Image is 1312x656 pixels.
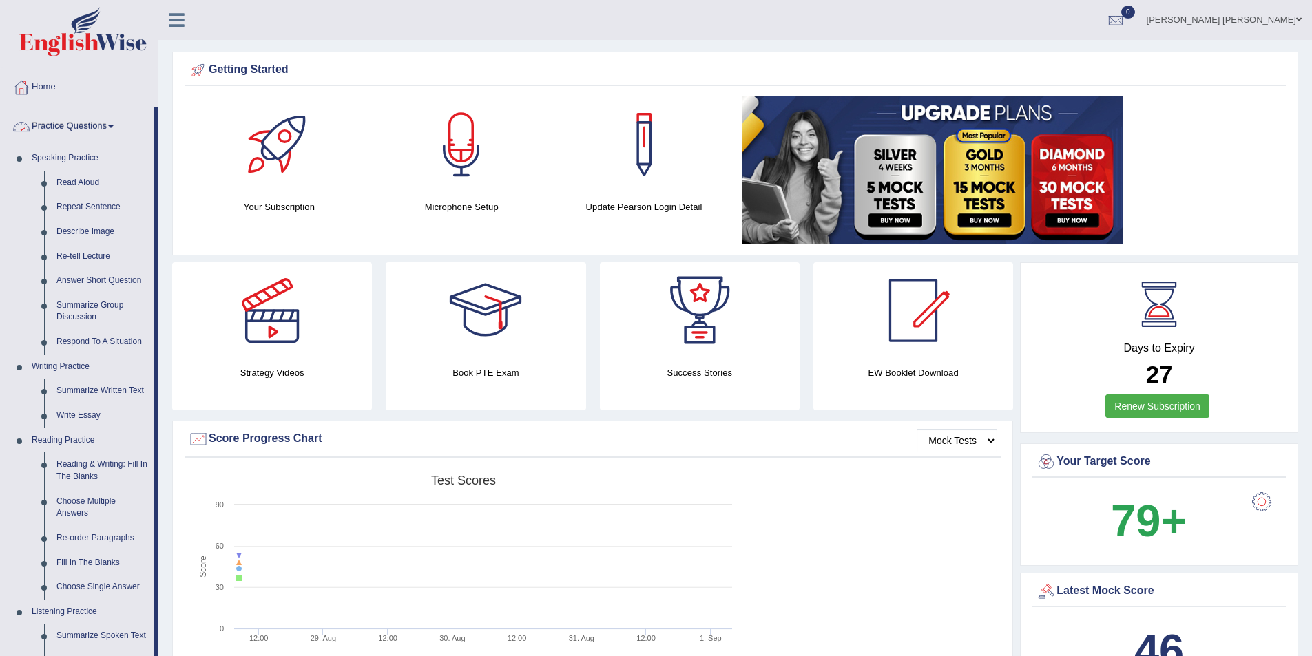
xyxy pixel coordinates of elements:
a: Write Essay [50,403,154,428]
a: Summarize Group Discussion [50,293,154,330]
tspan: Score [198,556,208,578]
a: Describe Image [50,220,154,244]
a: Fill In The Blanks [50,551,154,575]
a: Listening Practice [25,600,154,624]
text: 30 [216,583,224,591]
h4: Your Subscription [195,200,364,214]
a: Re-tell Lecture [50,244,154,269]
text: 12:00 [508,634,527,642]
text: 90 [216,500,224,509]
a: Read Aloud [50,171,154,195]
text: 0 [220,624,224,633]
a: Reading & Writing: Fill In The Blanks [50,452,154,489]
a: Respond To A Situation [50,330,154,355]
a: Home [1,68,158,103]
h4: Days to Expiry [1036,342,1282,355]
img: small5.jpg [742,96,1123,244]
a: Summarize Written Text [50,379,154,403]
h4: EW Booklet Download [813,366,1013,380]
a: Renew Subscription [1105,394,1209,418]
h4: Success Stories [600,366,800,380]
b: 27 [1146,361,1173,388]
div: Latest Mock Score [1036,581,1282,602]
tspan: 1. Sep [700,634,722,642]
a: Speaking Practice [25,146,154,171]
text: 12:00 [636,634,656,642]
tspan: 29. Aug [311,634,336,642]
a: Repeat Sentence [50,195,154,220]
div: Your Target Score [1036,452,1282,472]
h4: Book PTE Exam [386,366,585,380]
h4: Microphone Setup [377,200,546,214]
tspan: 30. Aug [439,634,465,642]
text: 12:00 [378,634,397,642]
b: 79+ [1111,496,1187,546]
a: Answer Short Question [50,268,154,293]
a: Re-order Paragraphs [50,526,154,551]
h4: Update Pearson Login Detail [560,200,729,214]
a: Summarize Spoken Text [50,624,154,648]
tspan: 31. Aug [569,634,594,642]
text: 12:00 [249,634,269,642]
span: 0 [1121,6,1135,19]
a: Reading Practice [25,428,154,453]
a: Choose Single Answer [50,575,154,600]
text: 60 [216,542,224,550]
a: Choose Multiple Answers [50,489,154,526]
a: Practice Questions [1,107,154,142]
h4: Strategy Videos [172,366,372,380]
tspan: Test scores [431,474,496,487]
div: Score Progress Chart [188,429,997,449]
a: Writing Practice [25,355,154,379]
div: Getting Started [188,60,1282,81]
